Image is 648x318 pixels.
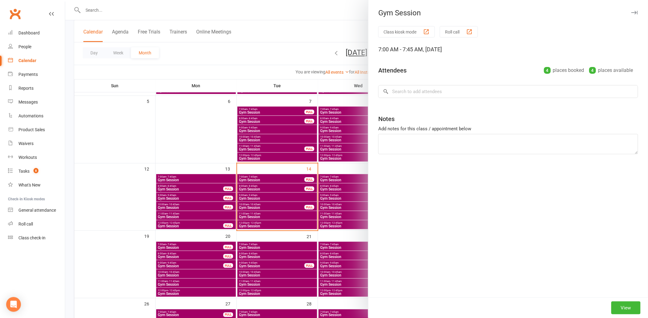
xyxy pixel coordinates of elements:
[378,125,638,132] div: Add notes for this class / appointment below
[18,86,34,91] div: Reports
[378,26,435,37] button: Class kiosk mode
[8,54,65,68] a: Calendar
[544,66,584,75] div: places booked
[8,178,65,192] a: What's New
[8,26,65,40] a: Dashboard
[8,217,65,231] a: Roll call
[18,72,38,77] div: Payments
[18,113,43,118] div: Automations
[589,67,596,74] div: 4
[18,208,56,213] div: General attendance
[18,30,40,35] div: Dashboard
[18,44,31,49] div: People
[378,66,407,75] div: Attendees
[18,155,37,160] div: Workouts
[368,9,648,17] div: Gym Session
[8,95,65,109] a: Messages
[8,109,65,123] a: Automations
[8,137,65,151] a: Waivers
[34,168,38,173] span: 8
[18,222,33,226] div: Roll call
[18,235,46,240] div: Class check-in
[8,164,65,178] a: Tasks 8
[8,123,65,137] a: Product Sales
[18,58,36,63] div: Calendar
[18,127,45,132] div: Product Sales
[8,151,65,164] a: Workouts
[544,67,551,74] div: 4
[6,297,21,312] div: Open Intercom Messenger
[378,85,638,98] input: Search to add attendees
[8,68,65,81] a: Payments
[440,26,478,37] button: Roll call
[611,301,641,314] button: View
[378,45,638,54] div: 7:00 AM - 7:45 AM, [DATE]
[18,183,41,187] div: What's New
[8,40,65,54] a: People
[18,100,38,104] div: Messages
[8,203,65,217] a: General attendance kiosk mode
[378,115,395,123] div: Notes
[8,81,65,95] a: Reports
[18,169,30,174] div: Tasks
[8,231,65,245] a: Class kiosk mode
[589,66,633,75] div: places available
[7,6,23,22] a: Clubworx
[18,141,34,146] div: Waivers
